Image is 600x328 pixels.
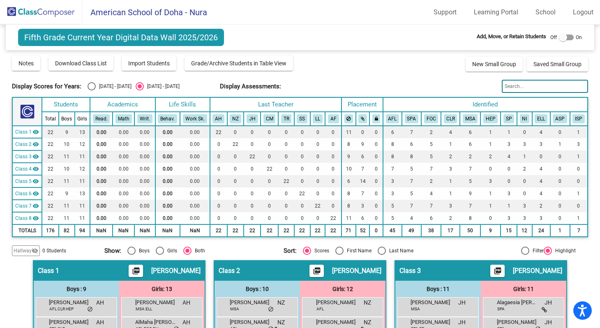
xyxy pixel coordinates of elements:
[12,56,40,71] button: Notes
[113,163,134,175] td: 0.00
[480,112,501,126] th: Parent requires High Energy
[227,112,244,126] th: Nick Zarter
[501,187,517,200] td: 3
[550,112,570,126] th: Accommodation Support Plan (ie visual, hearing impairment, anxiety)
[369,163,383,175] td: 0
[42,112,58,126] th: Total
[263,114,276,123] button: CM
[90,163,113,175] td: 0.00
[59,150,75,163] td: 11
[281,114,292,123] button: TR
[155,138,180,150] td: 0.00
[59,187,75,200] td: 9
[356,175,370,187] td: 14
[313,114,323,123] button: LL
[570,163,588,175] td: 0
[42,187,58,200] td: 22
[278,112,294,126] th: Troy Redd
[517,163,532,175] td: 2
[158,114,177,123] button: Behav.
[210,97,342,112] th: Last Teacher
[550,150,570,163] td: 0
[310,126,325,138] td: 0
[155,163,180,175] td: 0.00
[383,138,402,150] td: 8
[75,187,90,200] td: 13
[75,138,90,150] td: 12
[402,126,421,138] td: 7
[356,163,370,175] td: 7
[90,200,113,212] td: 0.00
[12,138,42,150] td: Nick Zarter - No Class Name
[210,138,227,150] td: 0
[15,153,32,160] span: Class 3
[180,126,210,138] td: 0.00
[517,138,532,150] td: 3
[294,187,310,200] td: 22
[227,163,244,175] td: 0
[59,112,75,126] th: Boys
[90,126,113,138] td: 0.00
[278,150,294,163] td: 0
[402,138,421,150] td: 6
[113,126,134,138] td: 0.00
[472,61,516,67] span: New Small Group
[12,187,42,200] td: Sarah Smith - No Class Name
[342,150,356,163] td: 9
[310,112,325,126] th: LilliAnn Lucas
[210,112,227,126] th: Anthony Hunter
[383,163,402,175] td: 7
[180,138,210,150] td: 0.00
[278,163,294,175] td: 0
[532,126,550,138] td: 4
[501,150,517,163] td: 4
[134,200,155,212] td: 0.00
[261,175,278,187] td: 0
[32,166,39,172] mat-icon: visibility
[490,265,505,277] button: Print Students Details
[517,112,532,126] th: Non Independent Work Habits
[261,126,278,138] td: 0
[244,163,261,175] td: 0
[369,150,383,163] td: 0
[463,114,478,123] button: MSA
[59,138,75,150] td: 10
[155,97,210,112] th: Life Skills
[244,150,261,163] td: 22
[115,114,132,123] button: Math
[342,187,356,200] td: 8
[131,267,141,278] mat-icon: picture_as_pdf
[553,114,567,123] button: ASP
[502,80,588,93] input: Search...
[180,175,210,187] td: 0.00
[383,187,402,200] td: 3
[310,187,325,200] td: 0
[113,187,134,200] td: 0.00
[12,163,42,175] td: Chad Martin - No Class Name
[247,114,258,123] button: JH
[460,112,480,126] th: Modern Standard Arabic
[75,126,90,138] td: 13
[244,112,261,126] th: James Hammonds
[122,56,176,71] button: Import Students
[261,112,278,126] th: Chad Martin
[460,138,480,150] td: 6
[15,190,32,197] span: Class 6
[325,126,342,138] td: 0
[310,138,325,150] td: 0
[570,187,588,200] td: 1
[210,163,227,175] td: 0
[180,187,210,200] td: 0.00
[570,126,588,138] td: 1
[480,175,501,187] td: 3
[325,150,342,163] td: 0
[155,150,180,163] td: 0.00
[570,112,588,126] th: Individualized Support Plan (academic or behavior)
[18,29,224,46] span: Fifth Grade Current Year Digital Data Wall 2025/2026
[517,187,532,200] td: 0
[529,6,562,19] a: School
[356,126,370,138] td: 0
[570,150,588,163] td: 1
[75,150,90,163] td: 11
[180,163,210,175] td: 0.00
